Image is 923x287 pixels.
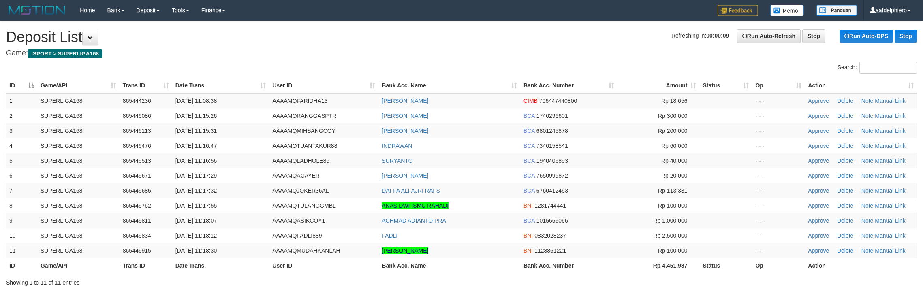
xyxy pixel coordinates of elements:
span: BCA [523,172,535,179]
span: 865446762 [123,202,151,209]
th: Action: activate to sort column ascending [805,78,917,93]
span: Rp 40,000 [661,157,688,164]
span: AAAAMQRANGGASPTR [272,113,336,119]
span: [DATE] 11:17:55 [175,202,217,209]
span: BNI [523,232,533,239]
span: Rp 113,331 [658,187,687,194]
span: Rp 18,656 [661,98,688,104]
a: Approve [808,187,829,194]
td: - - - [752,198,805,213]
td: SUPERLIGA168 [37,198,120,213]
td: 5 [6,153,37,168]
span: AAAAMQMIHSANGCOY [272,128,335,134]
span: Rp 100,000 [658,247,687,254]
span: Copy 1128861221 to clipboard [534,247,566,254]
span: [DATE] 11:17:32 [175,187,217,194]
td: 9 [6,213,37,228]
span: BNI [523,247,533,254]
a: Note [861,232,874,239]
a: Note [861,172,874,179]
a: Manual Link [875,157,906,164]
a: SURYANTO [382,157,412,164]
span: AAAAMQJOKER36AL [272,187,329,194]
td: SUPERLIGA168 [37,108,120,123]
th: Action [805,258,917,273]
a: Delete [837,157,853,164]
div: Showing 1 to 11 of 11 entries [6,275,378,287]
th: ID [6,258,37,273]
span: BCA [523,128,535,134]
span: BCA [523,113,535,119]
span: 865446476 [123,142,151,149]
td: - - - [752,138,805,153]
td: SUPERLIGA168 [37,93,120,108]
a: Manual Link [875,217,906,224]
td: - - - [752,108,805,123]
a: Note [861,128,874,134]
h1: Deposit List [6,29,917,45]
td: - - - [752,213,805,228]
td: 6 [6,168,37,183]
a: Delete [837,113,853,119]
a: Note [861,113,874,119]
span: Refreshing in: [671,32,729,39]
a: Manual Link [875,247,906,254]
h4: Game: [6,49,917,57]
a: Note [861,157,874,164]
td: - - - [752,243,805,258]
span: 865446513 [123,157,151,164]
span: [DATE] 11:18:12 [175,232,217,239]
span: Rp 300,000 [658,113,687,119]
img: Feedback.jpg [718,5,758,16]
th: Op [752,258,805,273]
a: Delete [837,202,853,209]
span: 865446671 [123,172,151,179]
img: MOTION_logo.png [6,4,68,16]
a: Approve [808,217,829,224]
a: Delete [837,98,853,104]
a: Approve [808,172,829,179]
a: Approve [808,232,829,239]
a: [PERSON_NAME] [382,128,428,134]
a: [PERSON_NAME] [382,172,428,179]
span: [DATE] 11:17:29 [175,172,217,179]
td: 10 [6,228,37,243]
span: Copy 7650999872 to clipboard [536,172,568,179]
span: BCA [523,187,535,194]
input: Search: [859,62,917,74]
a: Manual Link [875,113,906,119]
a: Manual Link [875,172,906,179]
span: Copy 6801245878 to clipboard [536,128,568,134]
span: Rp 200,000 [658,128,687,134]
a: Note [861,142,874,149]
span: [DATE] 11:15:31 [175,128,217,134]
span: AAAAMQTUANTAKUR88 [272,142,337,149]
td: SUPERLIGA168 [37,168,120,183]
th: Game/API: activate to sort column ascending [37,78,120,93]
td: SUPERLIGA168 [37,153,120,168]
th: Status [699,258,752,273]
a: Approve [808,142,829,149]
span: Copy 1940406893 to clipboard [536,157,568,164]
th: Bank Acc. Name [378,258,520,273]
td: SUPERLIGA168 [37,228,120,243]
th: Bank Acc. Number [520,258,617,273]
span: Copy 706447440800 to clipboard [539,98,577,104]
span: 865446113 [123,128,151,134]
th: Bank Acc. Number: activate to sort column ascending [520,78,617,93]
a: Approve [808,202,829,209]
span: [DATE] 11:08:38 [175,98,217,104]
span: AAAAMQLADHOLE89 [272,157,329,164]
span: BCA [523,142,535,149]
img: panduan.png [816,5,857,16]
a: ANAS DWI ISMU RAHADI [382,202,449,209]
td: - - - [752,93,805,108]
td: 8 [6,198,37,213]
a: Note [861,217,874,224]
span: 865446915 [123,247,151,254]
span: [DATE] 11:15:26 [175,113,217,119]
span: Rp 60,000 [661,142,688,149]
strong: 00:00:09 [706,32,729,39]
a: Delete [837,128,853,134]
a: [PERSON_NAME] [382,247,428,254]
